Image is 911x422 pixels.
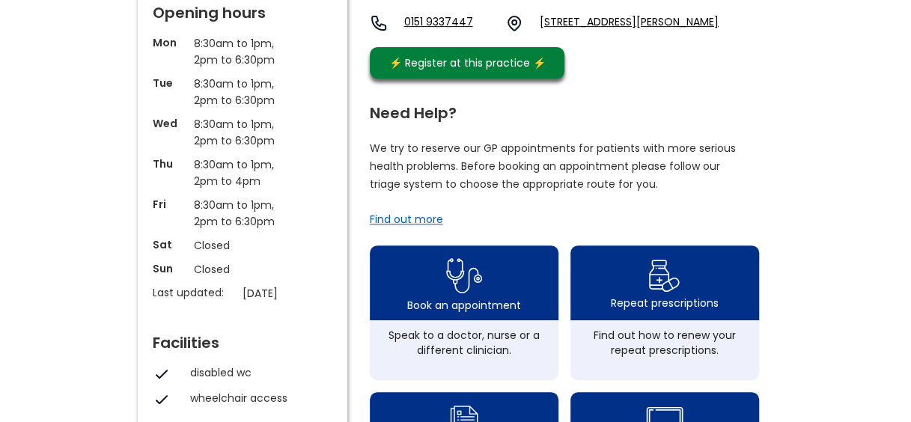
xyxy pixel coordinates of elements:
[190,365,325,380] div: disabled wc
[407,298,521,313] div: Book an appointment
[370,139,737,193] p: We try to reserve our GP appointments for patients with more serious health problems. Before book...
[153,261,186,276] p: Sun
[611,296,719,311] div: Repeat prescriptions
[194,237,291,254] p: Closed
[153,237,186,252] p: Sat
[194,261,291,278] p: Closed
[194,197,291,230] p: 8:30am to 1pm, 2pm to 6:30pm
[370,245,558,380] a: book appointment icon Book an appointmentSpeak to a doctor, nurse or a different clinician.
[505,14,523,32] img: practice location icon
[194,116,291,149] p: 8:30am to 1pm, 2pm to 6:30pm
[194,156,291,189] p: 8:30am to 1pm, 2pm to 4pm
[194,76,291,108] p: 8:30am to 1pm, 2pm to 6:30pm
[648,256,680,296] img: repeat prescription icon
[540,14,719,32] a: [STREET_ADDRESS][PERSON_NAME]
[370,47,564,79] a: ⚡️ Register at this practice ⚡️
[153,285,235,300] p: Last updated:
[194,35,291,68] p: 8:30am to 1pm, 2pm to 6:30pm
[578,328,752,358] div: Find out how to renew your repeat prescriptions.
[370,98,759,120] div: Need Help?
[153,116,186,131] p: Wed
[370,212,443,227] a: Find out more
[403,14,493,32] a: 0151 9337447
[570,245,759,380] a: repeat prescription iconRepeat prescriptionsFind out how to renew your repeat prescriptions.
[153,76,186,91] p: Tue
[446,254,482,298] img: book appointment icon
[153,35,186,50] p: Mon
[370,14,388,32] img: telephone icon
[153,197,186,212] p: Fri
[382,55,554,71] div: ⚡️ Register at this practice ⚡️
[153,156,186,171] p: Thu
[377,328,551,358] div: Speak to a doctor, nurse or a different clinician.
[153,328,332,350] div: Facilities
[190,391,325,406] div: wheelchair access
[243,285,340,302] p: [DATE]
